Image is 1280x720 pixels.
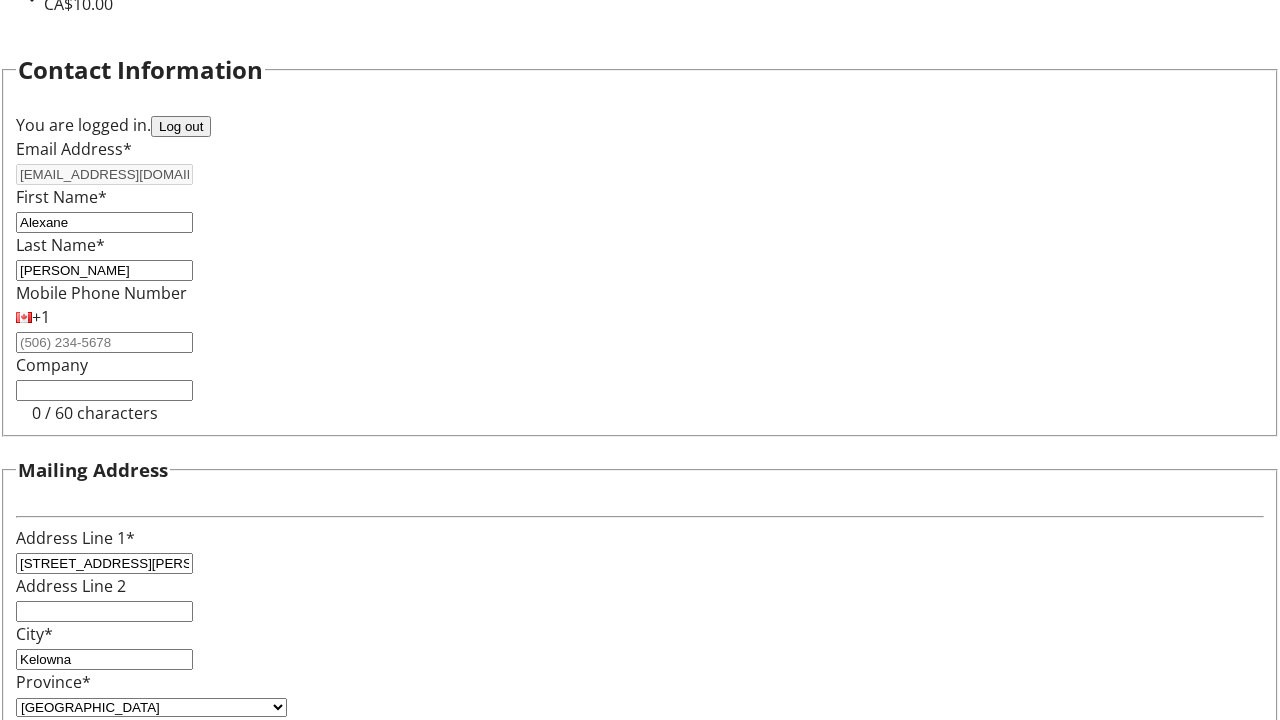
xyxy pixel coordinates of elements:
h3: Mailing Address [18,456,168,484]
div: You are logged in. [16,113,1264,137]
label: Email Address* [16,138,132,160]
tr-character-limit: 0 / 60 characters [32,402,158,424]
label: Province* [16,671,91,693]
label: Mobile Phone Number [16,282,187,304]
label: City* [16,623,53,645]
label: Last Name* [16,234,105,256]
label: Address Line 2 [16,575,126,597]
button: Log out [151,116,211,137]
label: First Name* [16,186,107,208]
h2: Contact Information [18,52,263,88]
input: City [16,649,193,670]
label: Address Line 1* [16,527,135,549]
label: Company [16,354,88,376]
input: (506) 234-5678 [16,332,193,353]
input: Address [16,553,193,574]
